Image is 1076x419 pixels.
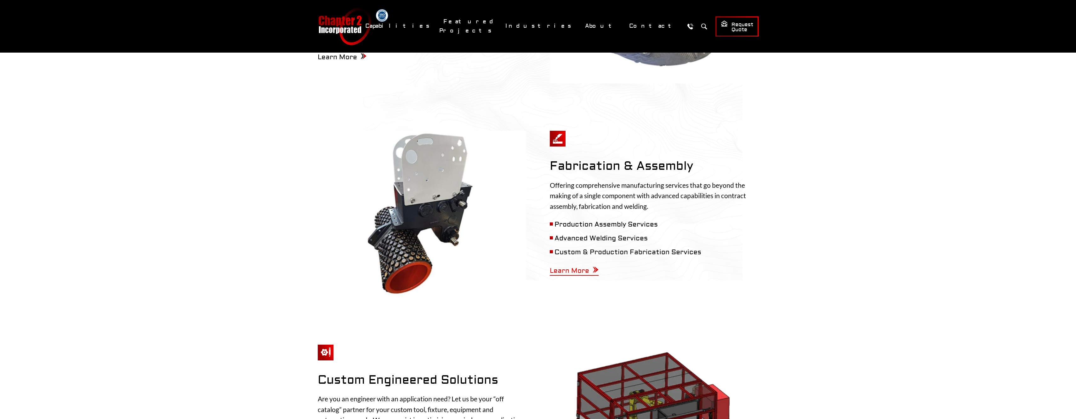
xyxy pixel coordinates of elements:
[721,20,753,33] span: Request Quote
[318,53,367,61] a: Learn More
[361,19,436,33] a: Capabilities
[550,267,599,275] span: Learn More
[318,373,527,387] h2: Custom Engineered Solutions
[581,19,622,33] a: About
[625,19,681,33] a: Contact
[318,8,371,45] a: Chapter 2 Incorporated
[685,20,696,32] a: Call Us
[715,16,759,37] a: Request Quote
[550,267,599,276] a: Learn More
[439,15,498,37] a: Featured Projects
[550,247,759,258] li: Custom & Production Fabrication Services
[550,233,759,244] li: Advanced Welding Services
[501,19,578,33] a: Industries
[550,219,759,230] li: Production Assembly Services
[698,20,710,32] button: Search
[550,159,759,174] h2: Fabrication & Assembly
[550,180,759,212] p: Offering comprehensive manufacturing services that go beyond the making of a single component wit...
